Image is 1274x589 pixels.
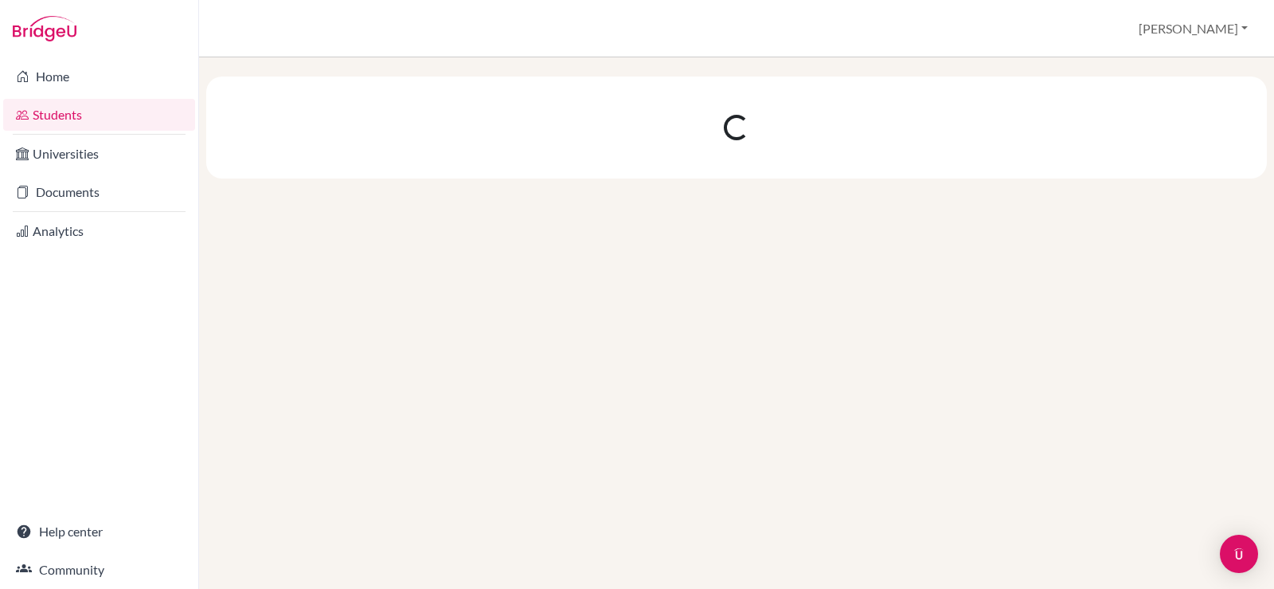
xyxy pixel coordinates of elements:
[13,16,76,41] img: Bridge-U
[3,215,195,247] a: Analytics
[3,61,195,92] a: Home
[3,138,195,170] a: Universities
[1220,535,1258,573] div: Open Intercom Messenger
[3,99,195,131] a: Students
[3,554,195,586] a: Community
[1131,14,1255,44] button: [PERSON_NAME]
[3,516,195,548] a: Help center
[3,176,195,208] a: Documents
